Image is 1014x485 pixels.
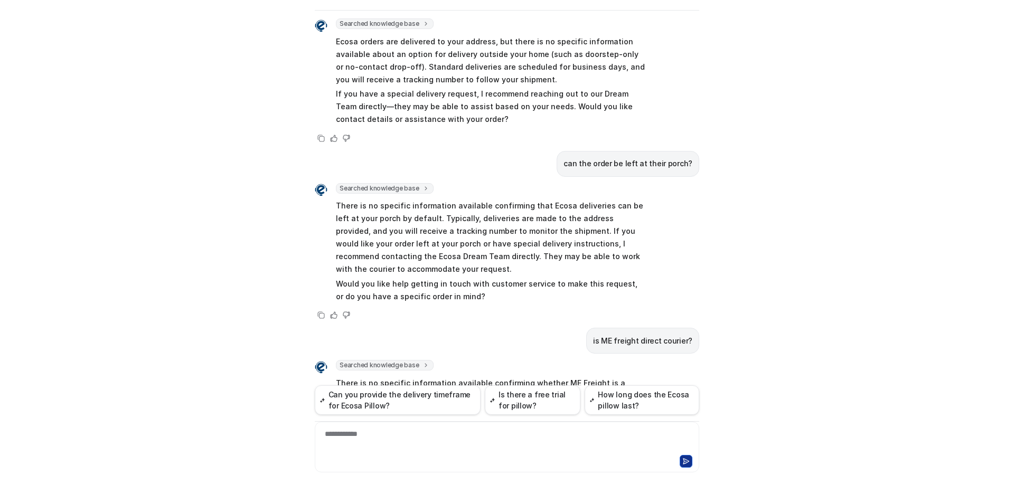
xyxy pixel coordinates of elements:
img: Widget [315,184,327,196]
p: If you have a special delivery request, I recommend reaching out to our Dream Team directly—they ... [336,88,645,126]
p: is ME freight direct courier? [593,335,692,347]
span: Searched knowledge base [336,183,434,194]
span: Searched knowledge base [336,360,434,370]
p: Would you like help getting in touch with customer service to make this request, or do you have a... [336,278,645,303]
p: There is no specific information available confirming that Ecosa deliveries can be left at your p... [336,199,645,275]
p: can the order be left at their porch? [564,157,692,170]
button: How long does the Ecosa pillow last? [585,385,699,415]
span: Searched knowledge base [336,18,434,29]
button: Is there a free trial for pillow? [485,385,580,415]
img: Widget [315,361,327,374]
p: Ecosa orders are delivered to your address, but there is no specific information available about ... [336,35,645,86]
button: Can you provide the delivery timeframe for Ecosa Pillow? [315,385,481,415]
img: Widget [315,20,327,32]
p: There is no specific information available confirming whether ME Freight is a direct courier or w... [336,377,645,427]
